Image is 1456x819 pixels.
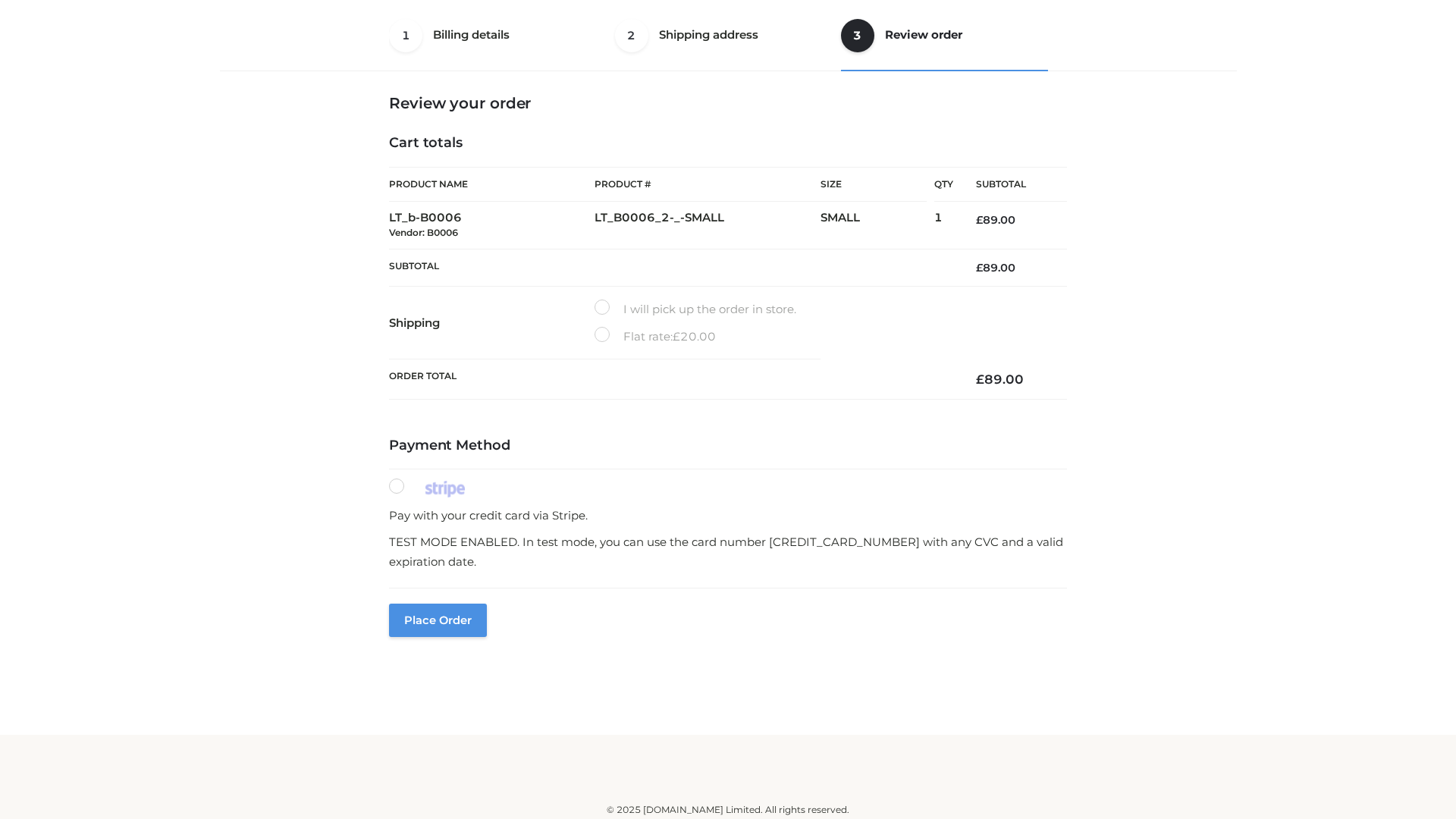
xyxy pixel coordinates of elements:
button: Place order [389,604,487,637]
th: Qty [934,167,953,202]
bdi: 20.00 [673,329,716,344]
bdi: 89.00 [976,372,1024,387]
bdi: 89.00 [976,213,1015,227]
th: Order Total [389,359,953,400]
small: Vendor: B0006 [389,227,458,238]
span: £ [976,261,983,275]
div: © 2025 [DOMAIN_NAME] Limited. All rights reserved. [225,802,1231,817]
td: LT_B0006_2-_-SMALL [595,202,821,249]
th: Size [821,168,927,202]
span: £ [976,372,984,387]
td: LT_b-B0006 [389,202,595,249]
label: Flat rate: [595,327,716,347]
th: Shipping [389,287,595,359]
th: Subtotal [953,168,1067,202]
p: TEST MODE ENABLED. In test mode, you can use the card number [CREDIT_CARD_NUMBER] with any CVC an... [389,532,1067,571]
span: £ [976,213,983,227]
th: Product # [595,167,821,202]
h4: Payment Method [389,438,1067,454]
p: Pay with your credit card via Stripe. [389,506,1067,526]
span: £ [673,329,680,344]
td: 1 [934,202,953,249]
h3: Review your order [389,94,1067,112]
th: Subtotal [389,249,953,286]
bdi: 89.00 [976,261,1015,275]
h4: Cart totals [389,135,1067,152]
td: SMALL [821,202,934,249]
label: I will pick up the order in store. [595,300,796,319]
th: Product Name [389,167,595,202]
